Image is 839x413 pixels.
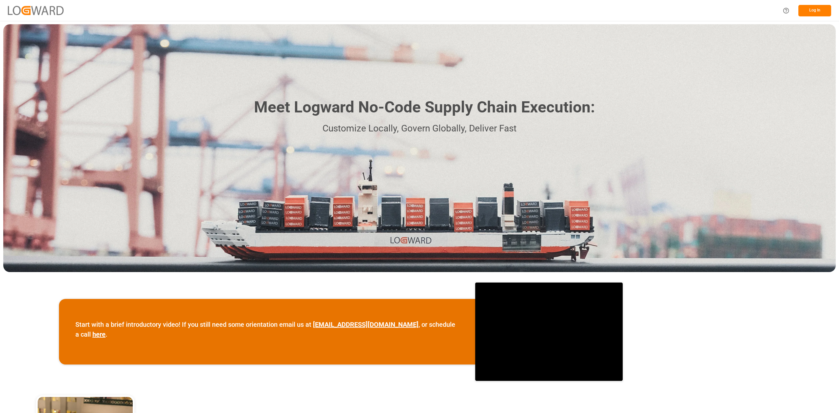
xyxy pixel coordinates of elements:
p: Customize Locally, Govern Globally, Deliver Fast [244,121,595,136]
button: Help Center [779,3,793,18]
button: Log In [798,5,831,16]
img: Logward_new_orange.png [8,6,64,15]
p: Start with a brief introductory video! If you still need some orientation email us at , or schedu... [75,320,459,339]
a: here [92,330,106,338]
h1: Meet Logward No-Code Supply Chain Execution: [254,96,595,119]
a: [EMAIL_ADDRESS][DOMAIN_NAME] [313,321,419,328]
